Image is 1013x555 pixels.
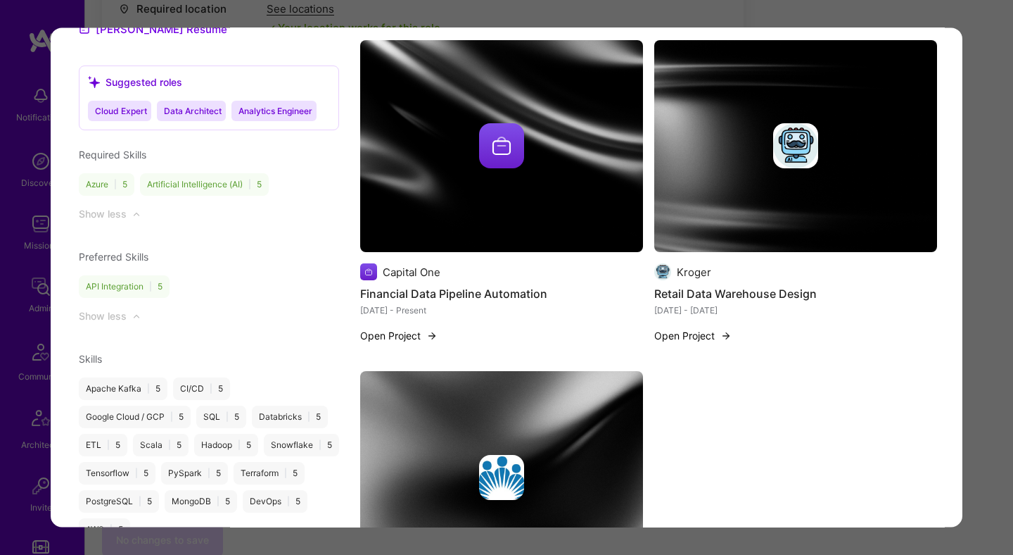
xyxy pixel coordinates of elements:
[243,491,307,513] div: DevOps 5
[284,468,287,480] span: |
[140,174,269,197] div: Artificial Intelligence (AI) 5
[79,378,167,401] div: Apache Kafka 5
[170,412,173,423] span: |
[208,468,210,480] span: |
[79,21,227,38] a: [PERSON_NAME] Resume
[479,455,524,500] img: Company logo
[168,440,171,451] span: |
[79,354,102,366] span: Skills
[720,330,732,342] img: arrow-right
[107,440,110,451] span: |
[79,208,127,222] div: Show less
[79,174,134,197] div: Azure 5
[88,77,100,89] i: icon SuggestedTeams
[110,525,113,536] span: |
[383,265,440,280] div: Capital One
[79,251,148,263] span: Preferred Skills
[248,180,251,191] span: |
[654,40,937,253] img: cover
[196,406,246,429] div: SQL 5
[79,463,155,485] div: Tensorflow 5
[95,106,147,117] span: Cloud Expert
[252,406,328,429] div: Databricks 5
[210,384,212,395] span: |
[79,310,127,324] div: Show less
[654,304,937,318] div: [DATE] - [DATE]
[217,497,219,508] span: |
[51,27,962,527] div: modal
[79,519,130,542] div: AWS 5
[135,468,138,480] span: |
[238,106,312,117] span: Analytics Engineer
[79,491,159,513] div: PostgreSQL 5
[139,497,141,508] span: |
[147,384,150,395] span: |
[165,491,237,513] div: MongoDB 5
[479,124,524,169] img: Company logo
[88,75,182,90] div: Suggested roles
[654,329,732,344] button: Open Project
[426,330,438,342] img: arrow-right
[79,149,146,161] span: Required Skills
[114,180,117,191] span: |
[773,124,818,169] img: Company logo
[194,435,258,457] div: Hadoop 5
[161,463,228,485] div: PySpark 5
[654,264,671,281] img: Company logo
[133,435,189,457] div: Scala 5
[360,285,643,304] h4: Financial Data Pipeline Automation
[238,440,241,451] span: |
[173,378,230,401] div: CI/CD 5
[287,497,290,508] span: |
[79,435,127,457] div: ETL 5
[79,24,90,35] img: Resume
[360,329,438,344] button: Open Project
[307,412,310,423] span: |
[164,106,222,117] span: Data Architect
[360,304,643,318] div: [DATE] - Present
[319,440,321,451] span: |
[226,412,229,423] span: |
[360,264,377,281] img: Company logo
[264,435,339,457] div: Snowflake 5
[677,265,711,280] div: Kroger
[654,285,937,304] h4: Retail Data Warehouse Design
[149,282,152,293] span: |
[234,463,305,485] div: Terraform 5
[360,40,643,253] img: cover
[79,406,191,429] div: Google Cloud / GCP 5
[79,276,170,299] div: API Integration 5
